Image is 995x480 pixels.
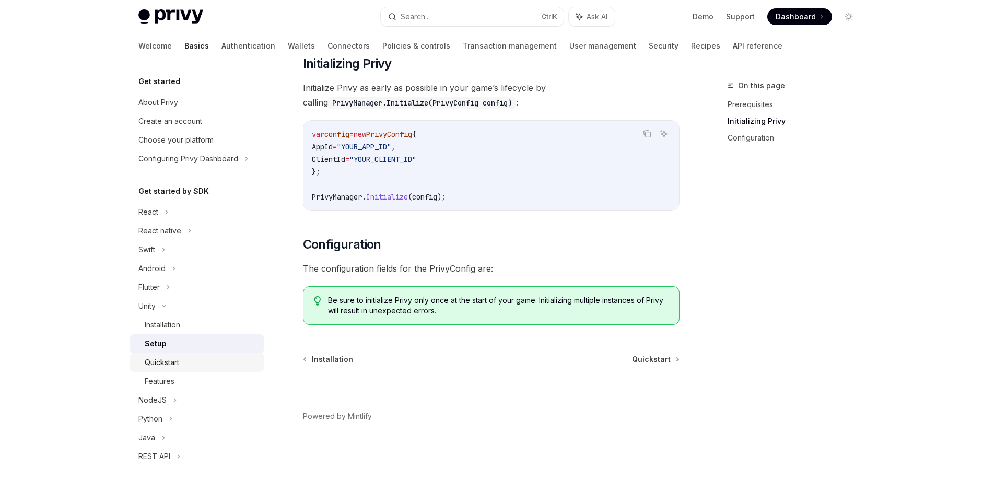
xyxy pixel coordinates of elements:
[640,127,654,141] button: Copy the contents from the code block
[632,354,678,365] a: Quickstart
[303,80,680,110] span: Initialize Privy as early as possible in your game’s lifecycle by calling :
[145,337,167,350] div: Setup
[312,130,324,139] span: var
[138,9,203,24] img: light logo
[312,142,333,151] span: AppId
[333,142,337,151] span: =
[138,413,162,425] div: Python
[726,11,755,22] a: Support
[138,262,166,275] div: Android
[728,130,865,146] a: Configuration
[303,55,392,72] span: Initializing Privy
[366,192,408,202] span: Initialize
[569,33,636,58] a: User management
[354,130,366,139] span: new
[463,33,557,58] a: Transaction management
[569,7,615,26] button: Ask AI
[130,93,264,112] a: About Privy
[840,8,857,25] button: Toggle dark mode
[314,296,321,306] svg: Tip
[303,261,680,276] span: The configuration fields for the PrivyConfig are:
[288,33,315,58] a: Wallets
[138,394,167,406] div: NodeJS
[130,315,264,334] a: Installation
[312,354,353,365] span: Installation
[138,153,238,165] div: Configuring Privy Dashboard
[728,113,865,130] a: Initializing Privy
[312,155,345,164] span: ClientId
[138,243,155,256] div: Swift
[130,334,264,353] a: Setup
[408,192,412,202] span: (
[412,192,437,202] span: config
[382,33,450,58] a: Policies & controls
[138,115,202,127] div: Create an account
[587,11,607,22] span: Ask AI
[401,10,430,23] div: Search...
[130,131,264,149] a: Choose your platform
[130,112,264,131] a: Create an account
[145,375,174,388] div: Features
[632,354,671,365] span: Quickstart
[649,33,678,58] a: Security
[138,300,156,312] div: Unity
[138,33,172,58] a: Welcome
[130,353,264,372] a: Quickstart
[138,185,209,197] h5: Get started by SDK
[437,192,446,202] span: );
[349,130,354,139] span: =
[145,319,180,331] div: Installation
[738,79,785,92] span: On this page
[728,96,865,113] a: Prerequisites
[184,33,209,58] a: Basics
[381,7,564,26] button: Search...CtrlK
[221,33,275,58] a: Authentication
[412,130,416,139] span: {
[349,155,416,164] span: "YOUR_CLIENT_ID"
[776,11,816,22] span: Dashboard
[362,192,366,202] span: .
[657,127,671,141] button: Ask AI
[324,130,349,139] span: config
[138,96,178,109] div: About Privy
[337,142,391,151] span: "YOUR_APP_ID"
[366,130,412,139] span: PrivyConfig
[328,295,668,316] span: Be sure to initialize Privy only once at the start of your game. Initializing multiple instances ...
[733,33,782,58] a: API reference
[138,431,155,444] div: Java
[327,33,370,58] a: Connectors
[303,411,372,422] a: Powered by Mintlify
[312,192,362,202] span: PrivyManager
[345,155,349,164] span: =
[130,372,264,391] a: Features
[138,281,160,294] div: Flutter
[391,142,395,151] span: ,
[138,225,181,237] div: React native
[138,450,170,463] div: REST API
[767,8,832,25] a: Dashboard
[691,33,720,58] a: Recipes
[138,134,214,146] div: Choose your platform
[303,236,381,253] span: Configuration
[138,75,180,88] h5: Get started
[304,354,353,365] a: Installation
[542,13,557,21] span: Ctrl K
[145,356,179,369] div: Quickstart
[693,11,713,22] a: Demo
[328,97,516,109] code: PrivyManager.Initialize(PrivyConfig config)
[312,167,320,177] span: };
[138,206,158,218] div: React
